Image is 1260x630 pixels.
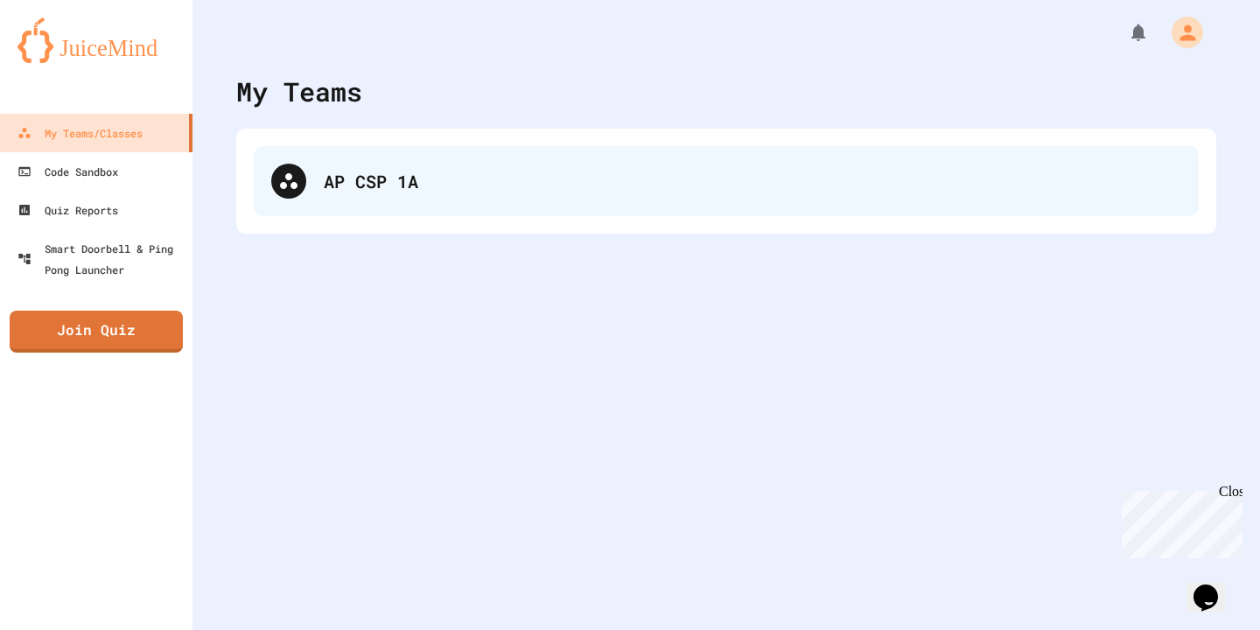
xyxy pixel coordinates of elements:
[10,311,183,353] a: Join Quiz
[236,72,362,111] div: My Teams
[17,161,118,182] div: Code Sandbox
[17,17,175,63] img: logo-orange.svg
[254,146,1199,216] div: AP CSP 1A
[1095,17,1153,47] div: My Notifications
[1186,560,1242,612] iframe: chat widget
[17,199,118,220] div: Quiz Reports
[7,7,121,111] div: Chat with us now!Close
[17,122,143,143] div: My Teams/Classes
[324,168,1181,194] div: AP CSP 1A
[1115,484,1242,558] iframe: chat widget
[1153,12,1207,52] div: My Account
[17,238,185,280] div: Smart Doorbell & Ping Pong Launcher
